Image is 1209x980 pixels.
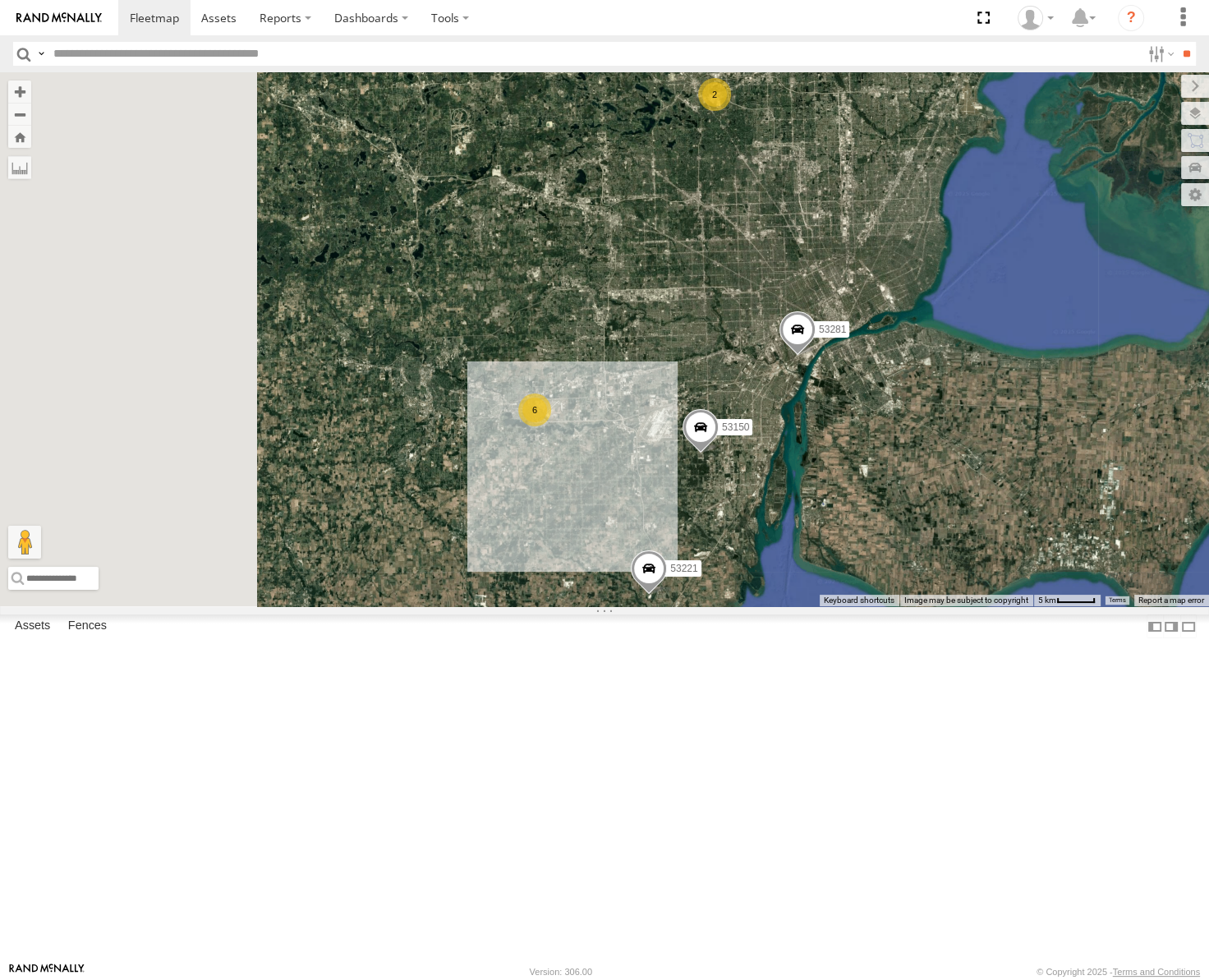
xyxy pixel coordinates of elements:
[819,324,846,335] span: 53281
[1012,6,1060,30] div: Miky Transport
[7,615,58,638] label: Assets
[8,81,31,103] button: Zoom in
[698,78,731,111] div: 2
[1118,5,1144,31] i: ?
[1163,614,1179,638] label: Dock Summary Table to the Right
[8,103,31,126] button: Zoom out
[8,526,41,559] button: Drag Pegman onto the map to open Street View
[530,967,592,977] div: Version: 306.00
[1181,183,1209,206] label: Map Settings
[670,563,697,574] span: 53221
[1138,596,1204,605] a: Report a map error
[722,421,749,433] span: 53150
[8,126,31,148] button: Zoom Home
[9,964,85,980] a: Visit our Website
[1037,967,1200,977] div: © Copyright 2025 -
[1109,596,1126,603] a: Terms
[904,596,1028,605] span: Image may be subject to copyright
[1033,595,1101,606] button: Map Scale: 5 km per 44 pixels
[824,595,894,606] button: Keyboard shortcuts
[1180,614,1197,638] label: Hide Summary Table
[1113,967,1200,977] a: Terms and Conditions
[34,42,48,66] label: Search Query
[8,156,31,179] label: Measure
[1142,42,1177,66] label: Search Filter Options
[60,615,115,638] label: Fences
[1038,596,1056,605] span: 5 km
[518,393,551,426] div: 6
[16,12,102,24] img: rand-logo.svg
[1147,614,1163,638] label: Dock Summary Table to the Left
